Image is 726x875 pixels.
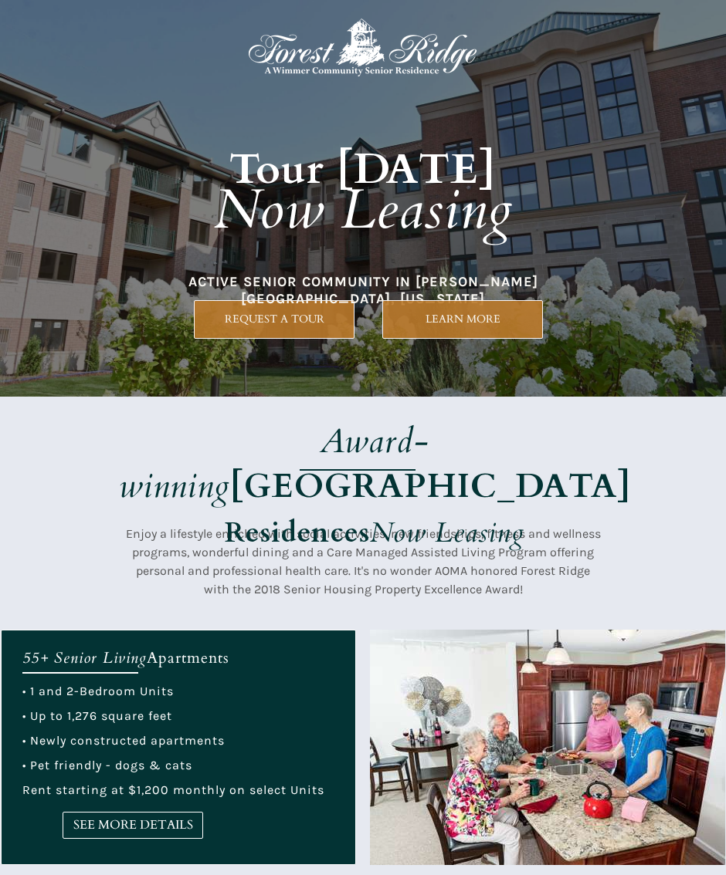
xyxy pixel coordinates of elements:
[63,812,203,839] a: SEE MORE DETAILS
[147,647,229,668] span: Apartments
[119,418,430,509] em: Award-winning
[22,708,172,723] span: • Up to 1,276 square feet
[225,514,370,552] strong: Residences
[22,782,324,797] span: Rent starting at $1,200 monthly on select Units
[383,312,542,326] span: LEARN MORE
[229,141,497,198] strong: Tour [DATE]
[22,733,225,748] span: • Newly constructed apartments
[63,818,202,833] span: SEE MORE DETAILS
[214,173,513,248] em: Now Leasing
[194,300,355,339] a: REQUEST A TOUR
[22,758,192,772] span: • Pet friendly - dogs & cats
[188,273,538,307] span: ACTIVE SENIOR COMMUNITY IN [PERSON_NAME][GEOGRAPHIC_DATA], [US_STATE]
[22,684,174,698] span: • 1 and 2-Bedroom Units
[370,514,524,552] em: Now Leasing
[230,463,631,509] strong: [GEOGRAPHIC_DATA]
[22,647,147,668] em: 55+ Senior Living
[195,312,354,326] span: REQUEST A TOUR
[382,300,543,339] a: LEARN MORE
